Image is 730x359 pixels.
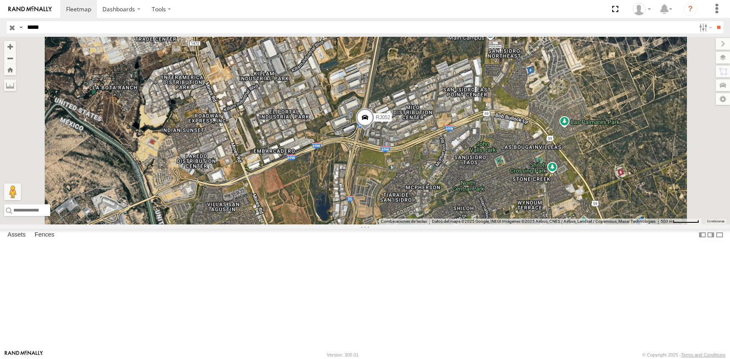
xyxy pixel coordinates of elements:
i: ? [684,3,697,16]
div: Version: 305.01 [327,352,359,357]
a: Terms and Conditions [681,352,725,357]
label: Dock Summary Table to the Left [698,229,707,241]
span: 500 m [661,219,673,224]
img: rand-logo.svg [8,6,52,12]
div: Reynaldo Alvarado [630,3,654,15]
label: Search Query [18,21,24,33]
label: Dock Summary Table to the Right [707,229,715,241]
button: Combinaciones de teclas [381,219,427,224]
label: Search Filter Options [696,21,714,33]
button: Zoom Home [4,64,16,75]
label: Hide Summary Table [715,229,724,241]
button: Zoom in [4,41,16,52]
label: Measure [4,79,16,91]
a: Condiciones [707,220,725,223]
button: Escala del mapa: 500 m por 59 píxeles [658,219,702,224]
label: Map Settings [716,93,730,105]
a: Visit our Website [5,351,43,359]
span: Datos del mapa ©2025 Google, INEGI Imágenes ©2025 Airbus, CNES / Airbus, Landsat / Copernicus, Ma... [432,219,656,224]
label: Assets [3,229,30,241]
div: © Copyright 2025 - [642,352,725,357]
label: Fences [31,229,59,241]
button: Zoom out [4,52,16,64]
span: RJ052 [376,114,391,120]
button: Arrastra el hombrecito naranja al mapa para abrir Street View [4,183,21,200]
